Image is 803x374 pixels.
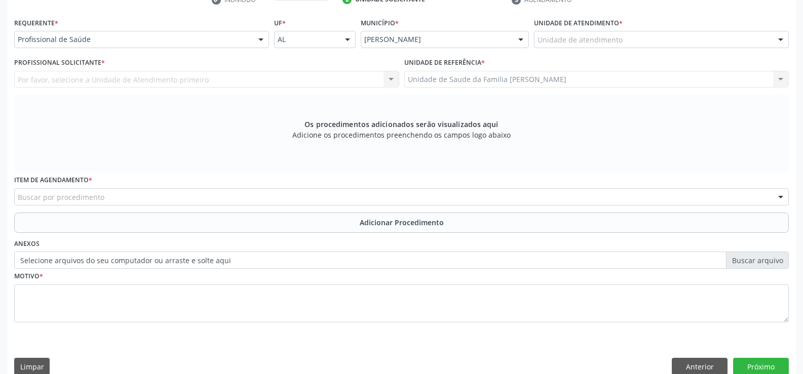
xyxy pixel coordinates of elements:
label: Unidade de referência [404,55,485,71]
span: Os procedimentos adicionados serão visualizados aqui [304,119,498,130]
label: Anexos [14,236,40,252]
label: Profissional Solicitante [14,55,105,71]
label: Requerente [14,15,58,31]
span: Adicione os procedimentos preenchendo os campos logo abaixo [292,130,511,140]
label: Município [361,15,399,31]
label: UF [274,15,286,31]
label: Item de agendamento [14,173,92,188]
label: Motivo [14,269,43,284]
button: Adicionar Procedimento [14,213,789,233]
label: Unidade de atendimento [534,15,623,31]
span: Buscar por procedimento [18,192,104,202]
span: Unidade de atendimento [538,34,623,45]
span: Adicionar Procedimento [360,217,444,228]
span: AL [278,34,335,45]
span: [PERSON_NAME] [364,34,508,45]
span: Profissional de Saúde [18,34,248,45]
